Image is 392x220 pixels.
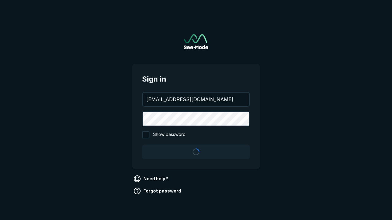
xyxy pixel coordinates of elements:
img: See-Mode Logo [184,34,208,49]
a: Forgot password [132,186,183,196]
span: Show password [153,131,186,138]
a: Go to sign in [184,34,208,49]
span: Sign in [142,74,250,85]
input: your@email.com [143,93,249,106]
a: Need help? [132,174,171,184]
